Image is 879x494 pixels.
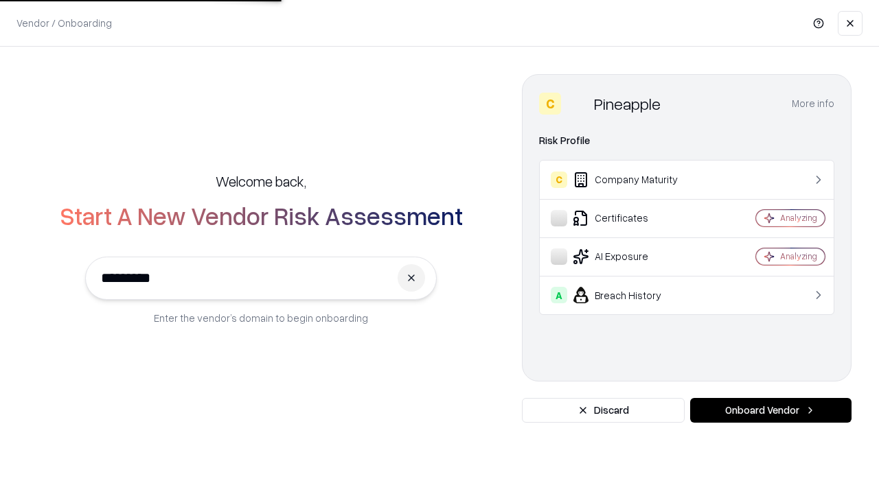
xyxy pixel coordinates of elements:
[551,172,567,188] div: C
[154,311,368,325] p: Enter the vendor’s domain to begin onboarding
[594,93,661,115] div: Pineapple
[16,16,112,30] p: Vendor / Onboarding
[539,132,834,149] div: Risk Profile
[551,172,715,188] div: Company Maturity
[792,91,834,116] button: More info
[551,287,567,303] div: A
[551,287,715,303] div: Breach History
[551,248,715,265] div: AI Exposure
[780,250,817,262] div: Analyzing
[522,398,685,423] button: Discard
[567,93,589,115] img: Pineapple
[780,212,817,224] div: Analyzing
[216,172,306,191] h5: Welcome back,
[60,202,463,229] h2: Start A New Vendor Risk Assessment
[690,398,852,423] button: Onboard Vendor
[551,210,715,226] div: Certificates
[539,93,561,115] div: C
